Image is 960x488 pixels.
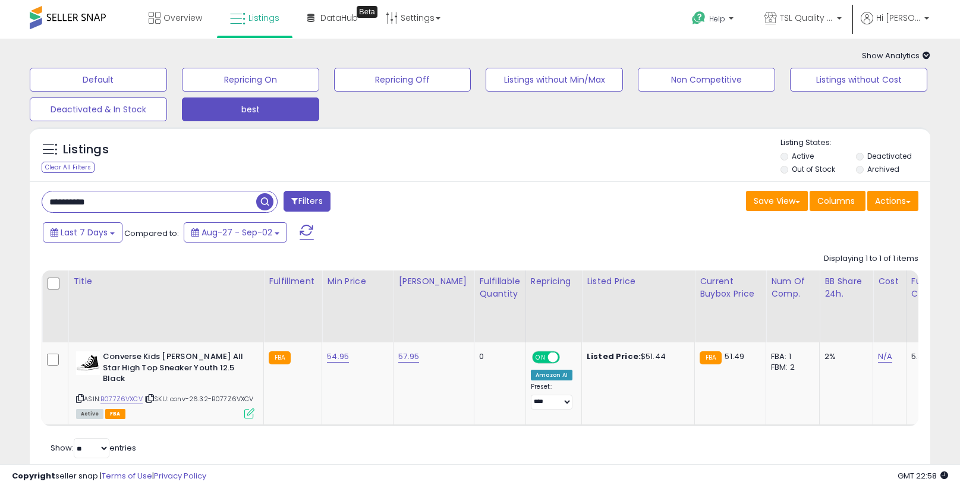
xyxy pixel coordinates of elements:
[184,222,287,243] button: Aug-27 - Sep-02
[817,195,855,207] span: Columns
[700,275,761,300] div: Current Buybox Price
[898,470,948,481] span: 2025-09-12 22:58 GMT
[73,275,259,288] div: Title
[51,442,136,454] span: Show: entries
[63,141,109,158] h5: Listings
[746,191,808,211] button: Save View
[42,162,95,173] div: Clear All Filters
[61,226,108,238] span: Last 7 Days
[163,12,202,24] span: Overview
[12,471,206,482] div: seller snap | |
[867,151,912,161] label: Deactivated
[284,191,330,212] button: Filters
[810,191,865,211] button: Columns
[531,383,572,410] div: Preset:
[30,97,167,121] button: Deactivated & In Stock
[100,394,143,404] a: B077Z6VXCV
[876,12,921,24] span: Hi [PERSON_NAME]
[76,351,254,417] div: ASIN:
[780,12,833,24] span: TSL Quality Products
[587,351,641,362] b: Listed Price:
[682,2,745,39] a: Help
[691,11,706,26] i: Get Help
[878,275,901,288] div: Cost
[558,352,577,363] span: OFF
[320,12,358,24] span: DataHub
[154,470,206,481] a: Privacy Policy
[76,409,103,419] span: All listings currently available for purchase on Amazon
[327,351,349,363] a: 54.95
[824,253,918,265] div: Displaying 1 to 1 of 1 items
[533,352,548,363] span: ON
[725,351,744,362] span: 51.49
[824,275,868,300] div: BB Share 24h.
[709,14,725,24] span: Help
[102,470,152,481] a: Terms of Use
[105,409,125,419] span: FBA
[479,351,516,362] div: 0
[269,351,291,364] small: FBA
[790,68,927,92] button: Listings without Cost
[182,68,319,92] button: Repricing On
[327,275,388,288] div: Min Price
[878,351,892,363] a: N/A
[911,351,953,362] div: 5.37
[792,164,835,174] label: Out of Stock
[357,6,377,18] div: Tooltip anchor
[486,68,623,92] button: Listings without Min/Max
[43,222,122,243] button: Last 7 Days
[269,275,317,288] div: Fulfillment
[862,50,930,61] span: Show Analytics
[587,351,685,362] div: $51.44
[182,97,319,121] button: best
[398,351,419,363] a: 57.95
[771,351,810,362] div: FBA: 1
[479,275,520,300] div: Fulfillable Quantity
[780,137,930,149] p: Listing States:
[12,470,55,481] strong: Copyright
[202,226,272,238] span: Aug-27 - Sep-02
[700,351,722,364] small: FBA
[124,228,179,239] span: Compared to:
[911,275,957,300] div: Fulfillment Cost
[824,351,864,362] div: 2%
[531,275,577,288] div: Repricing
[861,12,929,39] a: Hi [PERSON_NAME]
[867,164,899,174] label: Archived
[76,351,100,375] img: 41St3QESzmL._SL40_.jpg
[103,351,247,388] b: Converse Kids [PERSON_NAME] All Star High Top Sneaker Youth 12.5 Black
[771,275,814,300] div: Num of Comp.
[144,394,254,404] span: | SKU: conv-26.32-B077Z6VXCV
[398,275,469,288] div: [PERSON_NAME]
[248,12,279,24] span: Listings
[587,275,690,288] div: Listed Price
[531,370,572,380] div: Amazon AI
[638,68,775,92] button: Non Competitive
[334,68,471,92] button: Repricing Off
[792,151,814,161] label: Active
[30,68,167,92] button: Default
[867,191,918,211] button: Actions
[771,362,810,373] div: FBM: 2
